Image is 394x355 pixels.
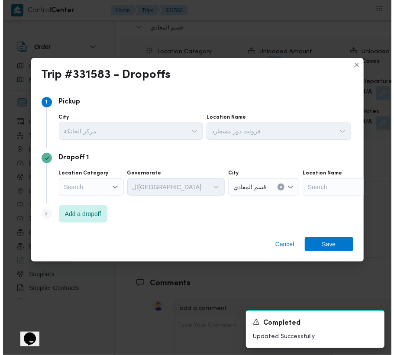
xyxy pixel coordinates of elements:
span: Add a dropoff [62,209,98,219]
p: Dropoff 1 [56,153,86,163]
span: فرونت دور مسطرد [209,126,258,136]
svg: Step 2 is complete [41,156,46,161]
label: Location Name [300,170,339,177]
span: Cancel [272,239,291,249]
button: Open list of options [284,184,291,190]
button: Open list of options [188,128,195,135]
button: Open list of options [210,184,216,190]
p: Pickup [56,97,78,107]
span: 3 [42,211,45,216]
button: Clear input [275,184,281,190]
span: قسم المعادي [230,182,263,191]
button: Save [302,237,350,251]
label: City [225,170,236,177]
div: Trip #331583 - Dropoffs [39,68,168,82]
button: Open list of options [109,184,116,190]
label: Location Category [56,170,106,177]
span: Completed [260,318,297,329]
label: Location Name [203,114,243,121]
button: Cancel [269,237,295,251]
button: Open list of options [336,128,343,135]
iframe: chat widget [9,320,36,346]
span: 1 [43,100,45,105]
label: Governorate [124,170,158,177]
button: Closes this modal window [349,60,359,70]
div: Notification [250,318,375,329]
p: Updated Successfully [250,332,375,341]
span: ال[GEOGRAPHIC_DATA] [129,182,199,191]
span: مركز الخانكة [61,126,94,136]
span: Save [319,237,333,251]
label: City [56,114,66,121]
button: Add a dropoff [56,205,104,223]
